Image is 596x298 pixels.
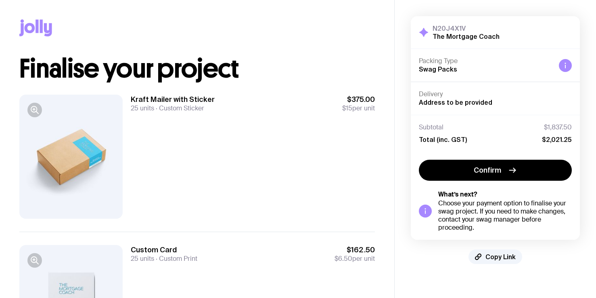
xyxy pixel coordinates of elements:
[342,95,375,104] span: $375.00
[419,90,572,98] h4: Delivery
[419,99,492,106] span: Address to be provided
[438,199,572,232] div: Choose your payment option to finalise your swag project. If you need to make changes, contact yo...
[154,254,197,263] span: Custom Print
[468,249,522,264] button: Copy Link
[342,104,352,112] span: $15
[433,24,500,32] h3: N20J4X1V
[131,95,215,104] h3: Kraft Mailer with Sticker
[131,254,154,263] span: 25 units
[335,245,375,255] span: $162.50
[542,135,572,144] span: $2,021.25
[335,254,352,263] span: $6.50
[544,123,572,131] span: $1,837.50
[19,56,375,82] h1: Finalise your project
[419,135,467,144] span: Total (inc. GST)
[433,32,500,40] h2: The Mortgage Coach
[419,66,457,73] span: Swag Packs
[154,104,204,112] span: Custom Sticker
[342,104,375,112] span: per unit
[419,57,552,65] h4: Packing Type
[485,253,516,261] span: Copy Link
[131,245,197,255] h3: Custom Card
[131,104,154,112] span: 25 units
[419,123,443,131] span: Subtotal
[335,255,375,263] span: per unit
[419,160,572,181] button: Confirm
[438,190,572,199] h5: What’s next?
[474,165,501,175] span: Confirm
